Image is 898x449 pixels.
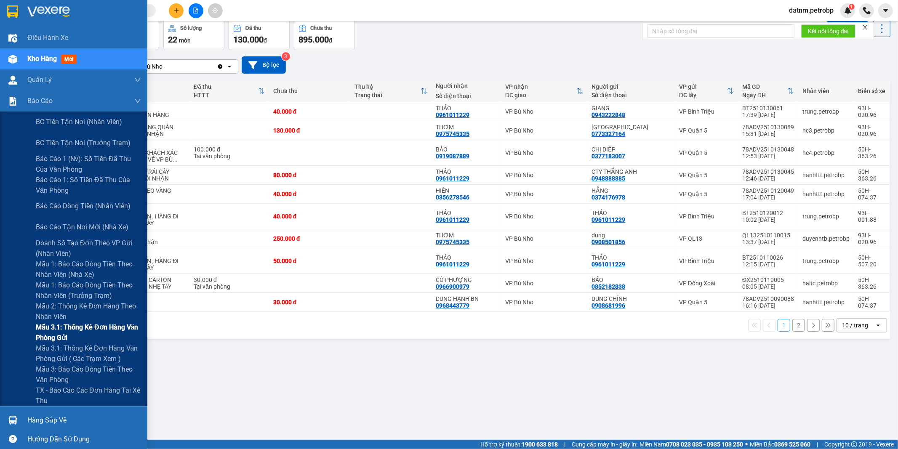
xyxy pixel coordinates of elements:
[858,105,885,118] div: 93H-020.96
[194,276,265,283] div: 30.000 đ
[117,258,185,271] div: GỬI = NHẬN , HÀNG ĐI TRONG NGÀY
[66,8,86,17] span: Nhận:
[778,319,790,332] button: 1
[742,130,794,137] div: 15:31 [DATE]
[505,92,576,98] div: ĐC giao
[817,440,818,449] span: |
[742,276,794,283] div: ĐX2510110005
[679,92,727,98] div: ĐC lấy
[173,8,179,13] span: plus
[163,62,164,71] input: Selected VP Bù Nho.
[774,441,810,448] strong: 0369 525 060
[851,441,857,447] span: copyright
[742,194,794,201] div: 17:04 [DATE]
[505,83,576,90] div: VP nhận
[194,83,258,90] div: Đã thu
[592,112,625,118] div: 0943222848
[7,5,18,18] img: logo-vxr
[742,239,794,245] div: 13:37 [DATE]
[505,172,583,178] div: VP Bù Nho
[436,302,469,309] div: 0968443779
[436,130,469,137] div: 0975745335
[505,127,583,134] div: VP Bù Nho
[66,7,123,27] div: VP Đồng Xoài
[742,261,794,268] div: 12:15 [DATE]
[226,63,233,70] svg: open
[179,37,191,44] span: món
[436,254,497,261] div: THẢO
[436,124,497,130] div: THƠM
[117,149,185,163] div: 14:00 XB - KHÁCH XÁC NHẬN GỬI VỀ VP BÙ NHO - TỐI NHẬN HÀNG
[163,20,224,50] button: Số lượng22món
[8,97,17,106] img: solution-icon
[180,25,202,31] div: Số lượng
[742,168,794,175] div: 78ADV2510130045
[436,216,469,223] div: 0961011229
[592,302,625,309] div: 0908681996
[592,130,625,137] div: 0773327164
[878,3,893,18] button: caret-down
[592,254,671,261] div: THẢO
[592,83,671,90] div: Người gửi
[436,295,497,302] div: DUNG HẠNH BN
[679,258,734,264] div: VP Bình Triệu
[194,283,265,290] div: Tại văn phòng
[208,3,223,18] button: aim
[802,258,850,264] div: trung.petrobp
[572,440,637,449] span: Cung cấp máy in - giấy in:
[742,175,794,182] div: 12:46 [DATE]
[679,191,734,197] div: VP Quận 5
[436,210,497,216] div: THẢO
[8,416,17,425] img: warehouse-icon
[592,295,671,302] div: DUNG CHÍNH
[505,149,583,156] div: VP Bù Nho
[354,83,421,90] div: Thu hộ
[36,280,141,301] span: Mẫu 1: Báo cáo dòng tiền theo nhân viên (trưởng trạm)
[802,299,850,306] div: hanhttt.petrobp
[742,153,794,159] div: 12:53 [DATE]
[264,37,267,44] span: đ
[436,153,469,159] div: 0919087889
[36,322,141,343] span: Mẫu 3.1: Thống kê đơn hàng văn phòng gửi
[354,92,421,98] div: Trạng thái
[679,213,734,220] div: VP Bình Triệu
[745,443,748,446] span: ⚪️
[117,302,185,309] div: 21H ĐI
[675,80,738,102] th: Toggle SortBy
[273,127,346,134] div: 130.000 đ
[189,3,203,18] button: file-add
[193,8,199,13] span: file-add
[117,194,185,201] div: 9H ĐI
[792,319,805,332] button: 2
[592,168,671,175] div: CTY THẮNG ANH
[858,210,885,223] div: 93F-001.88
[66,27,123,37] div: HƯỜNG
[858,146,885,159] div: 50H-363.26
[117,168,185,175] div: 2. THÙNG TRÁI CÂY
[8,76,17,85] img: warehouse-icon
[858,168,885,182] div: 50H-363.26
[592,124,671,130] div: NHẬT NAM
[117,276,185,283] div: TRỨNG GÀ CARTON
[27,414,141,427] div: Hàng sắp về
[64,54,124,66] div: 30.000
[742,187,794,194] div: 78ADV2510120049
[436,187,497,194] div: HIỀN
[36,301,141,322] span: Mẫu 2: Thống kê đơn hàng theo nhân viên
[273,191,346,197] div: 40.000 đ
[802,280,850,287] div: haitc.petrobp
[194,92,258,98] div: HTTT
[436,146,497,153] div: BẢO
[7,8,20,17] span: Gửi:
[436,283,469,290] div: 0966900979
[742,216,794,223] div: 10:02 [DATE]
[801,24,855,38] button: Kết nối tổng đài
[647,24,794,38] input: Nhập số tổng đài
[742,283,794,290] div: 08:05 [DATE]
[858,276,885,290] div: 50H-363.26
[329,37,332,44] span: đ
[350,80,432,102] th: Toggle SortBy
[802,108,850,115] div: trung.petrobp
[117,83,185,90] div: Tên món
[61,55,77,64] span: mới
